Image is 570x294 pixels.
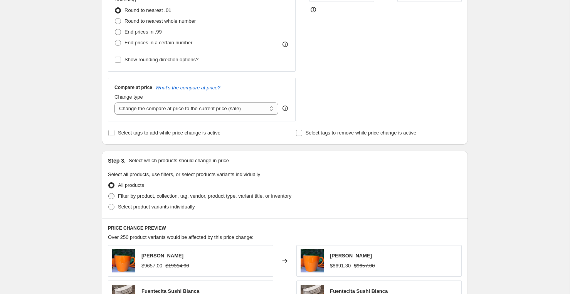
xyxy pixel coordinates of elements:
span: Round to nearest whole number [124,18,196,24]
div: $8691.30 [330,262,351,270]
span: Select tags to add while price change is active [118,130,220,136]
span: All products [118,182,144,188]
p: Select which products should change in price [129,157,229,165]
span: Select product variants individually [118,204,195,210]
h3: Compare at price [114,84,152,91]
span: End prices in a certain number [124,40,192,45]
h2: Step 3. [108,157,126,165]
strike: $9657.00 [354,262,375,270]
div: $9657.00 [141,262,162,270]
img: 52-15ok_49d6df62-343a-4fff-8fe2-072d9501cf5d_80x.jpg [112,249,135,272]
span: [PERSON_NAME] [330,253,372,259]
button: What's the compare at price? [155,85,220,91]
span: Show rounding direction options? [124,57,198,62]
div: help [281,104,289,112]
span: Round to nearest .01 [124,7,171,13]
span: Over 250 product variants would be affected by this price change: [108,234,254,240]
h6: PRICE CHANGE PREVIEW [108,225,462,231]
span: [PERSON_NAME] [141,253,183,259]
span: Select tags to remove while price change is active [306,130,417,136]
span: Select all products, use filters, or select products variants individually [108,171,260,177]
span: Filter by product, collection, tag, vendor, product type, variant title, or inventory [118,193,291,199]
span: Change type [114,94,143,100]
span: End prices in .99 [124,29,162,35]
strike: $19314.00 [165,262,189,270]
span: Fuentecita Sushi Blanca [141,288,199,294]
span: Fuentecita Sushi Blanca [330,288,388,294]
img: 52-15ok_49d6df62-343a-4fff-8fe2-072d9501cf5d_80x.jpg [301,249,324,272]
